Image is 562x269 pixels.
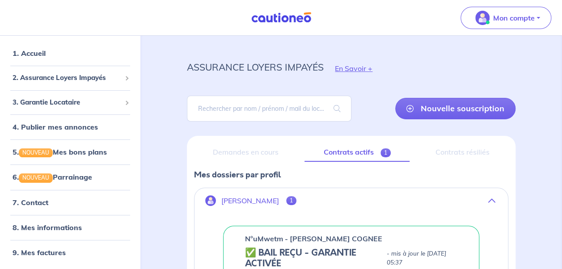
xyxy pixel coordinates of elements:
[4,219,137,236] div: 8. Mes informations
[4,44,137,62] div: 1. Accueil
[475,11,490,25] img: illu_account_valid_menu.svg
[380,148,391,157] span: 1
[323,96,351,121] span: search
[13,147,107,156] a: 5.NOUVEAUMes bons plans
[194,169,508,181] p: Mes dossiers par profil
[194,190,508,211] button: [PERSON_NAME]1
[4,143,137,161] div: 5.NOUVEAUMes bons plans
[324,55,384,81] button: En Savoir +
[187,96,351,122] input: Rechercher par nom / prénom / mail du locataire
[4,94,137,111] div: 3. Garantie Locataire
[245,248,383,269] h5: ✅ BAIL REÇU - GARANTIE ACTIVÉE
[245,233,382,244] p: n°uMwetm - [PERSON_NAME] COGNEE
[304,143,410,162] a: Contrats actifs1
[395,98,516,119] a: Nouvelle souscription
[13,73,121,83] span: 2. Assurance Loyers Impayés
[4,69,137,87] div: 2. Assurance Loyers Impayés
[13,122,98,131] a: 4. Publier mes annonces
[4,168,137,186] div: 6.NOUVEAUParrainage
[245,248,457,269] div: state: CONTRACT-VALIDATED, Context: NEW,NO-CERTIFICATE,ALONE,LESSOR-DOCUMENTS
[13,97,121,108] span: 3. Garantie Locataire
[13,248,66,257] a: 9. Mes factures
[13,223,82,232] a: 8. Mes informations
[4,244,137,261] div: 9. Mes factures
[4,193,137,211] div: 7. Contact
[4,118,137,136] div: 4. Publier mes annonces
[493,13,535,23] p: Mon compte
[13,49,46,58] a: 1. Accueil
[248,12,315,23] img: Cautioneo
[13,198,48,207] a: 7. Contact
[221,197,279,205] p: [PERSON_NAME]
[286,196,296,205] span: 1
[205,195,216,206] img: illu_account.svg
[13,173,92,182] a: 6.NOUVEAUParrainage
[387,249,457,267] p: - mis à jour le [DATE] 05:37
[461,7,551,29] button: illu_account_valid_menu.svgMon compte
[187,59,324,75] p: assurance loyers impayés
